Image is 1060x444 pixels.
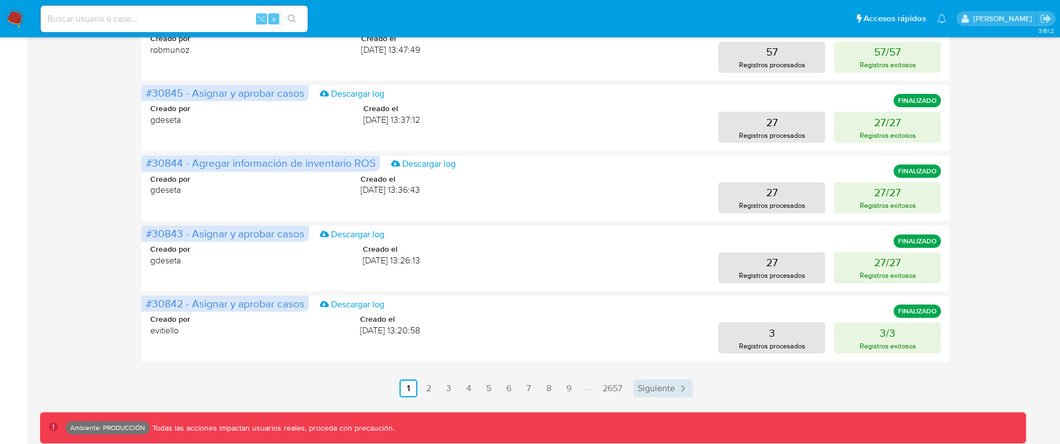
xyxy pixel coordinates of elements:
span: 3.161.2 [1038,26,1054,35]
p: Todas las acciones impactan usuarios reales, proceda con precaución. [150,423,395,433]
span: ⌥ [257,13,265,24]
p: omar.guzman@mercadolibre.com.co [973,13,1036,24]
input: Buscar usuario o caso... [41,12,308,26]
p: Ambiente: PRODUCCIÓN [70,426,145,430]
a: Notificaciones [937,14,946,23]
a: Salir [1040,13,1052,24]
button: search-icon [280,11,303,27]
span: Accesos rápidos [864,13,926,24]
span: s [272,13,275,24]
